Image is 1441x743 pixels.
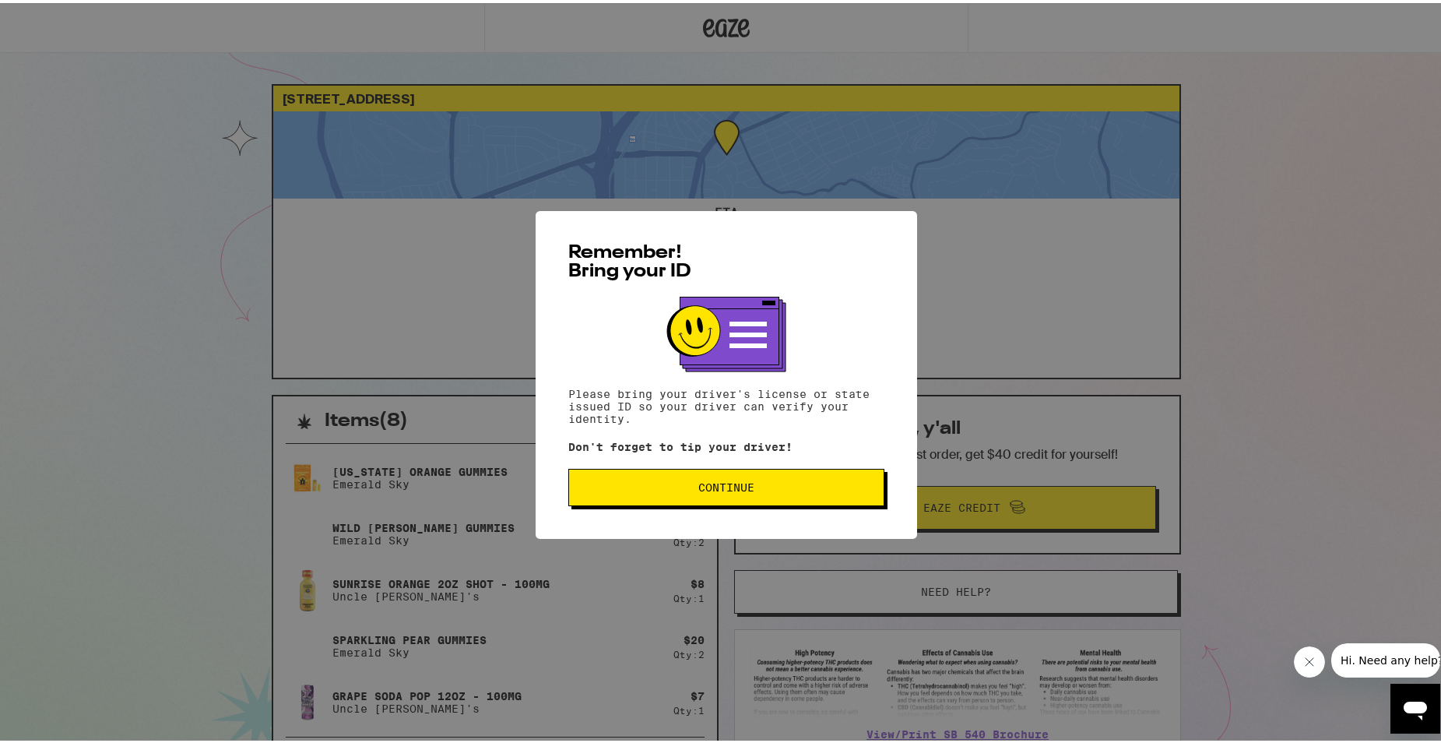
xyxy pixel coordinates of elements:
span: Hi. Need any help? [9,11,112,23]
button: Continue [568,466,884,503]
span: Remember! Bring your ID [568,241,691,278]
iframe: Button to launch messaging window [1390,681,1440,731]
iframe: Close message [1294,643,1325,674]
span: Continue [698,479,754,490]
iframe: Message from company [1331,640,1440,674]
p: Don't forget to tip your driver! [568,438,884,450]
p: Please bring your driver's license or state issued ID so your driver can verify your identity. [568,385,884,422]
